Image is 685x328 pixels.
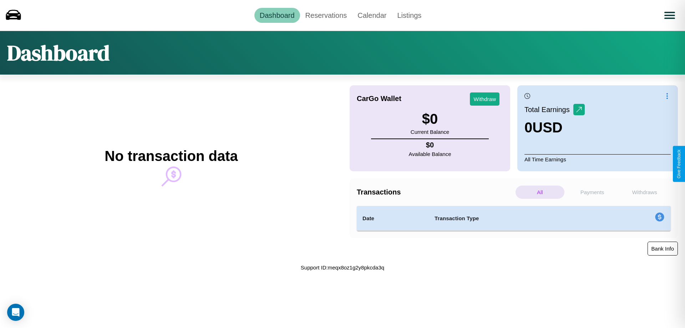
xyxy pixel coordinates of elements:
[409,149,451,159] p: Available Balance
[7,38,110,67] h1: Dashboard
[357,206,671,231] table: simple table
[620,186,669,199] p: Withdraws
[7,304,24,321] div: Open Intercom Messenger
[524,154,671,164] p: All Time Earnings
[648,242,678,256] button: Bank Info
[516,186,564,199] p: All
[357,188,514,196] h4: Transactions
[660,5,680,25] button: Open menu
[392,8,427,23] a: Listings
[301,263,384,272] p: Support ID: meqx8oz1g2y8pkcda3q
[254,8,300,23] a: Dashboard
[676,150,681,178] div: Give Feedback
[357,95,401,103] h4: CarGo Wallet
[524,103,573,116] p: Total Earnings
[435,214,597,223] h4: Transaction Type
[105,148,238,164] h2: No transaction data
[524,120,585,136] h3: 0 USD
[409,141,451,149] h4: $ 0
[362,214,423,223] h4: Date
[470,92,499,106] button: Withdraw
[352,8,392,23] a: Calendar
[411,111,449,127] h3: $ 0
[411,127,449,137] p: Current Balance
[568,186,617,199] p: Payments
[300,8,352,23] a: Reservations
